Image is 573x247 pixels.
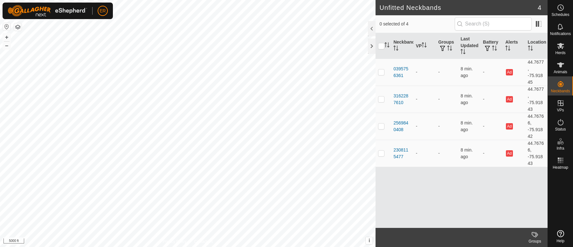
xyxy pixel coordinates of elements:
span: ER [100,8,106,14]
app-display-virtual-paddock-transition: - [416,123,418,129]
th: Alerts [503,33,525,59]
button: – [3,42,10,49]
p-sorticon: Activate to sort [422,43,427,48]
app-display-virtual-paddock-transition: - [416,69,418,74]
div: 3162287610 [393,93,411,106]
td: - [436,86,458,113]
td: - [436,140,458,167]
app-display-virtual-paddock-transition: - [416,151,418,156]
button: Ad [506,69,513,75]
td: - [480,113,503,140]
th: Last Updated [458,33,480,59]
span: Status [555,127,566,131]
app-display-virtual-paddock-transition: - [416,96,418,102]
button: Map Layers [14,23,22,31]
td: - [436,113,458,140]
span: Animals [554,70,567,74]
span: 4 [538,3,541,12]
button: Reset Map [3,23,10,31]
h2: Unfitted Neckbands [379,4,537,11]
p-sorticon: Activate to sort [460,50,466,55]
td: - [480,86,503,113]
span: Sep 26, 2025, 2:06 PM [460,66,473,78]
p-sorticon: Activate to sort [492,46,497,52]
input: Search (S) [455,17,532,31]
button: Ad [506,96,513,102]
span: Help [556,239,564,243]
span: Notifications [550,32,571,36]
p-sorticon: Activate to sort [384,43,390,48]
td: - [436,59,458,86]
span: i [369,238,370,243]
div: Groups [522,238,548,244]
span: Heatmap [553,166,568,169]
span: Sep 26, 2025, 2:06 PM [460,93,473,105]
p-sorticon: Activate to sort [447,46,452,52]
div: 2569840408 [393,120,411,133]
span: Neckbands [551,89,570,93]
td: - [480,59,503,86]
div: 2308115477 [393,147,411,160]
span: Herds [555,51,565,55]
span: VPs [557,108,564,112]
td: - [480,140,503,167]
td: 44.7677, -75.91845 [525,59,548,86]
span: Sep 26, 2025, 2:06 PM [460,120,473,132]
th: VP [413,33,436,59]
span: Schedules [551,13,569,17]
p-sorticon: Activate to sort [528,46,533,52]
a: Help [548,228,573,245]
td: 44.76766, -75.91842 [525,113,548,140]
th: Location [525,33,548,59]
img: Gallagher Logo [8,5,87,17]
a: Contact Us [194,239,213,244]
span: 0 selected of 4 [379,21,454,27]
span: Infra [556,146,564,150]
button: + [3,33,10,41]
th: Neckband [391,33,413,59]
td: 44.76766, -75.91843 [525,140,548,167]
button: Ad [506,150,513,157]
p-sorticon: Activate to sort [393,46,398,52]
button: i [366,237,373,244]
button: Ad [506,123,513,130]
span: Sep 26, 2025, 2:06 PM [460,147,473,159]
div: 0395756361 [393,66,411,79]
td: 44.7677, -75.91843 [525,86,548,113]
th: Battery [480,33,503,59]
a: Privacy Policy [163,239,187,244]
p-sorticon: Activate to sort [505,46,510,52]
th: Groups [436,33,458,59]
